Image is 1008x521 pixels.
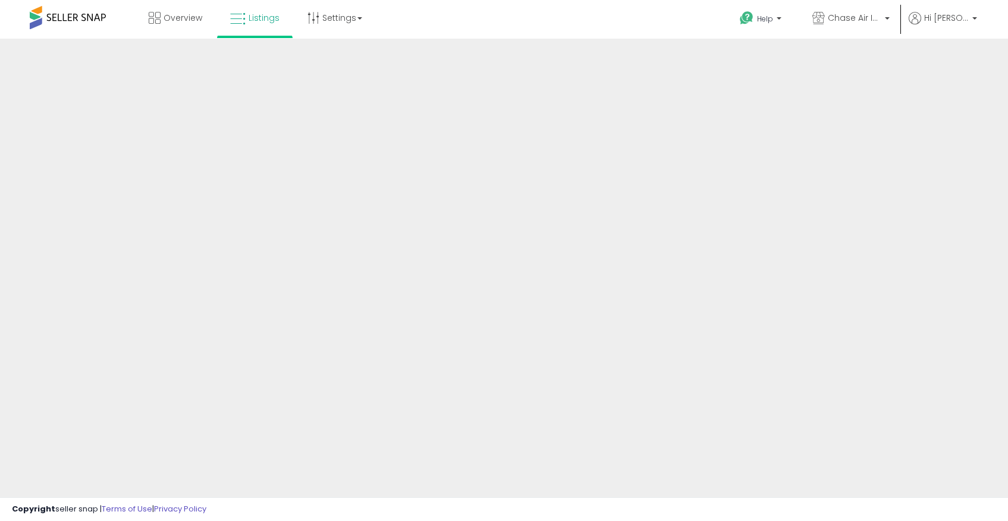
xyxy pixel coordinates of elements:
[164,12,202,24] span: Overview
[739,11,754,26] i: Get Help
[154,503,206,514] a: Privacy Policy
[924,12,969,24] span: Hi [PERSON_NAME]
[102,503,152,514] a: Terms of Use
[909,12,977,39] a: Hi [PERSON_NAME]
[12,503,55,514] strong: Copyright
[730,2,793,39] a: Help
[249,12,280,24] span: Listings
[757,14,773,24] span: Help
[12,504,206,515] div: seller snap | |
[828,12,881,24] span: Chase Air Industries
